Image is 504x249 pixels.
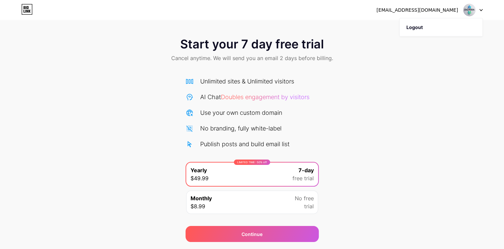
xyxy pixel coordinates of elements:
span: $8.99 [191,202,205,210]
div: No branding, fully white-label [200,124,281,133]
span: trial [304,202,314,210]
div: Continue [242,231,262,238]
img: digitera [463,4,476,16]
div: Unlimited sites & Unlimited visitors [200,77,294,86]
span: Monthly [191,194,212,202]
div: LIMITED TIME : 50% off [234,160,270,165]
span: 7-day [298,166,314,174]
div: Publish posts and build email list [200,140,289,149]
span: $49.99 [191,174,209,182]
span: No free [295,194,314,202]
div: [EMAIL_ADDRESS][DOMAIN_NAME] [376,7,458,14]
span: Yearly [191,166,207,174]
div: AI Chat [200,92,309,101]
li: Logout [400,18,482,36]
span: Doubles engagement by visitors [221,93,309,100]
span: Cancel anytime. We will send you an email 2 days before billing. [171,54,333,62]
span: free trial [292,174,314,182]
div: Use your own custom domain [200,108,282,117]
span: Start your 7 day free trial [180,37,324,51]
